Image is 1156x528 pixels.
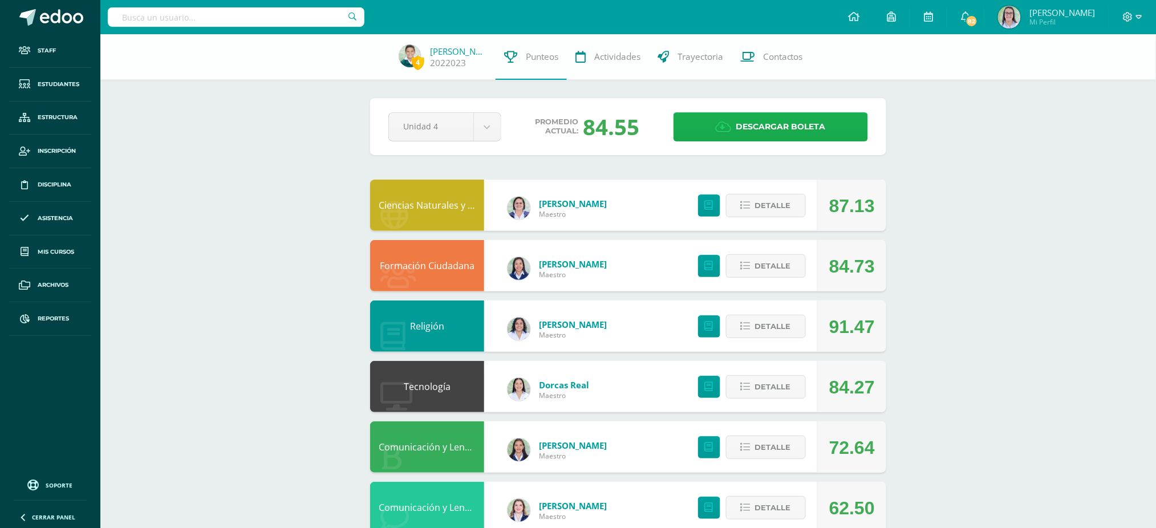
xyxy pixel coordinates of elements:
[379,501,528,514] a: Comunicación y Lenguaje L3 Inglés
[726,436,806,459] button: Detalle
[539,440,607,451] a: [PERSON_NAME]
[1029,17,1095,27] span: Mi Perfil
[678,51,723,63] span: Trayectoria
[526,51,558,63] span: Punteos
[370,421,484,473] div: Comunicación y Lenguaje L1
[379,441,500,453] a: Comunicación y Lenguaje L1
[9,269,91,302] a: Archivos
[403,113,459,140] span: Unidad 4
[829,301,875,352] div: 91.47
[539,330,607,340] span: Maestro
[539,451,607,461] span: Maestro
[539,198,607,209] a: [PERSON_NAME]
[38,113,78,122] span: Estructura
[389,113,501,141] a: Unidad 4
[539,379,589,391] a: Dorcas Real
[108,7,364,27] input: Busca un usuario...
[38,247,74,257] span: Mis cursos
[38,80,79,89] span: Estudiantes
[380,259,474,272] a: Formación Ciudadana
[829,180,875,231] div: 87.13
[755,437,791,458] span: Detalle
[732,34,812,80] a: Contactos
[9,135,91,168] a: Inscripción
[736,113,826,141] span: Descargar boleta
[412,55,424,70] span: 4
[38,180,71,189] span: Disciplina
[726,194,806,217] button: Detalle
[755,316,791,337] span: Detalle
[9,302,91,336] a: Reportes
[38,147,76,156] span: Inscripción
[539,511,607,521] span: Maestro
[829,241,875,292] div: 84.73
[430,57,466,69] a: 2022023
[998,6,1021,29] img: 04502d3ebb6155621d07acff4f663ff2.png
[38,214,73,223] span: Asistencia
[726,254,806,278] button: Detalle
[9,235,91,269] a: Mis cursos
[14,477,87,492] a: Soporte
[430,46,487,57] a: [PERSON_NAME]
[496,34,567,80] a: Punteos
[38,314,69,323] span: Reportes
[755,376,791,397] span: Detalle
[508,438,530,461] img: f5c5029767746d4c9836cd884abc4dbb.png
[508,318,530,340] img: 5833435b0e0c398ee4b261d46f102b9b.png
[755,255,791,277] span: Detalle
[966,15,978,27] span: 82
[726,496,806,519] button: Detalle
[9,168,91,202] a: Disciplina
[370,300,484,352] div: Religión
[410,320,444,332] a: Religión
[508,197,530,220] img: 7f3683f90626f244ba2c27139dbb4749.png
[536,117,579,136] span: Promedio actual:
[583,112,640,141] div: 84.55
[38,281,68,290] span: Archivos
[649,34,732,80] a: Trayectoria
[539,391,589,400] span: Maestro
[829,362,875,413] div: 84.27
[567,34,649,80] a: Actividades
[1029,7,1095,18] span: [PERSON_NAME]
[508,499,530,522] img: 08390b0ccb8bb92ebf03f24154704f33.png
[370,240,484,291] div: Formación Ciudadana
[755,195,791,216] span: Detalle
[9,202,91,235] a: Asistencia
[539,209,607,219] span: Maestro
[674,112,868,141] a: Descargar boleta
[399,44,421,67] img: 00f3e28d337643235773b636efcd14e7.png
[370,180,484,231] div: Ciencias Naturales y Tecnología
[404,380,451,393] a: Tecnología
[9,101,91,135] a: Estructura
[46,481,73,489] span: Soporte
[594,51,640,63] span: Actividades
[763,51,803,63] span: Contactos
[539,258,607,270] a: [PERSON_NAME]
[829,422,875,473] div: 72.64
[38,46,56,55] span: Staff
[9,68,91,101] a: Estudiantes
[539,319,607,330] a: [PERSON_NAME]
[539,270,607,279] span: Maestro
[370,361,484,412] div: Tecnología
[726,315,806,338] button: Detalle
[539,500,607,511] a: [PERSON_NAME]
[726,375,806,399] button: Detalle
[508,378,530,401] img: be86f1430f5fbfb0078a79d329e704bb.png
[32,513,75,521] span: Cerrar panel
[379,199,514,212] a: Ciencias Naturales y Tecnología
[508,257,530,280] img: 0720b70caab395a5f554da48e8831271.png
[755,497,791,518] span: Detalle
[9,34,91,68] a: Staff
